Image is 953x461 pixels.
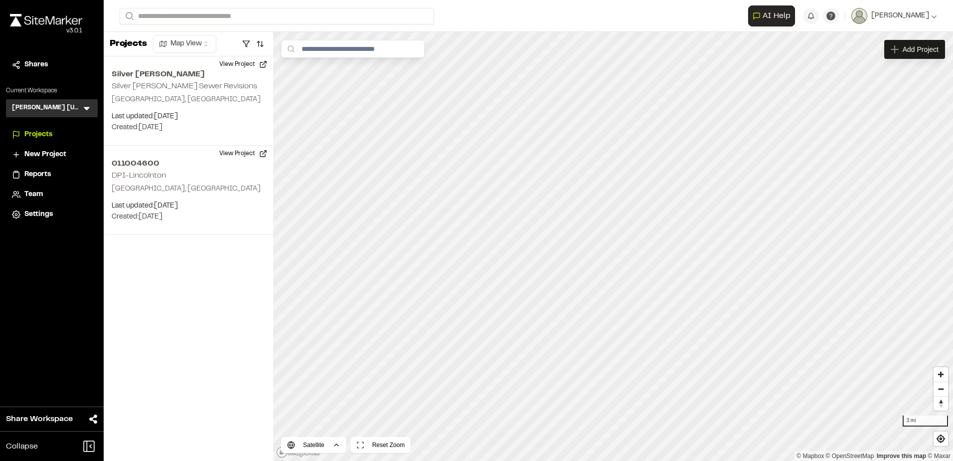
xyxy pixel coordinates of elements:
[12,59,92,70] a: Shares
[903,416,948,427] div: 3 mi
[748,5,799,26] div: Open AI Assistant
[273,32,953,461] canvas: Map
[12,129,92,140] a: Projects
[24,189,43,200] span: Team
[24,129,52,140] span: Projects
[796,453,824,460] a: Mapbox
[112,111,265,122] p: Last updated: [DATE]
[763,10,791,22] span: AI Help
[928,453,951,460] a: Maxar
[112,184,265,195] p: [GEOGRAPHIC_DATA], [GEOGRAPHIC_DATA]
[112,68,265,80] h2: Silver [PERSON_NAME]
[12,209,92,220] a: Settings
[851,8,867,24] img: User
[12,103,82,113] h3: [PERSON_NAME] [US_STATE]
[112,83,257,90] h2: Silver [PERSON_NAME] Sewer Revisions
[934,396,948,411] button: Reset bearing to north
[112,212,265,223] p: Created: [DATE]
[12,169,92,180] a: Reports
[10,14,82,26] img: rebrand.png
[112,94,265,105] p: [GEOGRAPHIC_DATA], [GEOGRAPHIC_DATA]
[6,441,38,453] span: Collapse
[350,437,411,453] button: Reset Zoom
[871,10,929,21] span: [PERSON_NAME]
[903,44,939,54] span: Add Project
[24,209,53,220] span: Settings
[112,201,265,212] p: Last updated: [DATE]
[12,149,92,160] a: New Project
[851,8,937,24] button: [PERSON_NAME]
[826,453,874,460] a: OpenStreetMap
[112,122,265,133] p: Created: [DATE]
[213,56,273,72] button: View Project
[934,382,948,396] button: Zoom out
[12,189,92,200] a: Team
[120,8,138,24] button: Search
[934,367,948,382] button: Zoom in
[748,5,795,26] button: Open AI Assistant
[112,158,265,170] h2: 011004600
[112,172,166,179] h2: DPI-Lincolnton
[24,59,48,70] span: Shares
[281,437,346,453] button: Satellite
[877,453,926,460] a: Map feedback
[10,26,82,35] div: Oh geez...please don't...
[6,86,98,95] p: Current Workspace
[934,432,948,446] button: Find my location
[213,146,273,162] button: View Project
[934,382,948,396] span: Zoom out
[110,37,147,51] p: Projects
[24,149,66,160] span: New Project
[276,447,320,458] a: Mapbox logo
[24,169,51,180] span: Reports
[6,413,73,425] span: Share Workspace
